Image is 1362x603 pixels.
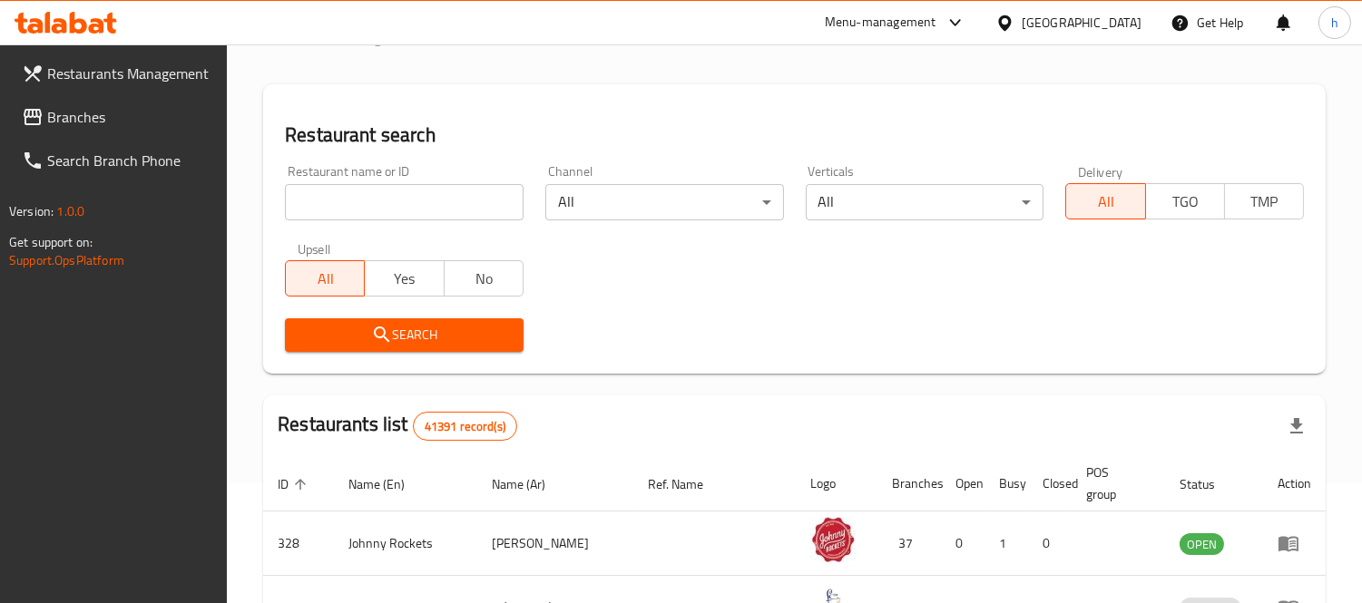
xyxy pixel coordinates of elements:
[985,511,1028,576] td: 1
[372,266,436,292] span: Yes
[1263,456,1326,511] th: Action
[299,324,509,346] span: Search
[493,473,570,495] span: Name (Ar)
[1180,533,1224,555] div: OPEN
[285,318,524,352] button: Search
[1086,462,1143,505] span: POS group
[47,150,213,171] span: Search Branch Phone
[278,411,517,441] h2: Restaurants list
[1065,183,1145,219] button: All
[7,95,228,139] a: Branches
[941,511,985,576] td: 0
[7,139,228,182] a: Search Branch Phone
[825,12,936,34] div: Menu-management
[47,106,213,128] span: Branches
[1145,183,1225,219] button: TGO
[263,19,442,48] h2: Menu management
[877,511,941,576] td: 37
[806,184,1044,220] div: All
[1224,183,1304,219] button: TMP
[9,248,124,272] a: Support.OpsPlatform
[1180,534,1224,555] span: OPEN
[56,199,84,223] span: 1.0.0
[263,511,334,576] td: 328
[278,473,312,495] span: ID
[985,456,1028,511] th: Busy
[348,473,428,495] span: Name (En)
[1180,473,1239,495] span: Status
[1028,511,1072,576] td: 0
[1153,189,1218,215] span: TGO
[1022,13,1142,33] div: [GEOGRAPHIC_DATA]
[1028,456,1072,511] th: Closed
[364,260,444,297] button: Yes
[285,260,365,297] button: All
[7,52,228,95] a: Restaurants Management
[1278,532,1311,554] div: Menu
[1331,13,1338,33] span: h
[810,517,856,562] img: Johnny Rockets
[478,511,633,576] td: [PERSON_NAME]
[293,266,358,292] span: All
[1078,165,1123,178] label: Delivery
[9,199,54,223] span: Version:
[413,412,517,441] div: Total records count
[1275,404,1318,448] div: Export file
[877,456,941,511] th: Branches
[796,456,877,511] th: Logo
[1232,189,1297,215] span: TMP
[648,473,727,495] span: Ref. Name
[298,242,331,255] label: Upsell
[47,63,213,84] span: Restaurants Management
[9,230,93,254] span: Get support on:
[545,184,784,220] div: All
[285,122,1304,149] h2: Restaurant search
[334,511,477,576] td: Johnny Rockets
[414,418,516,435] span: 41391 record(s)
[285,184,524,220] input: Search for restaurant name or ID..
[444,260,524,297] button: No
[1073,189,1138,215] span: All
[452,266,516,292] span: No
[941,456,985,511] th: Open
